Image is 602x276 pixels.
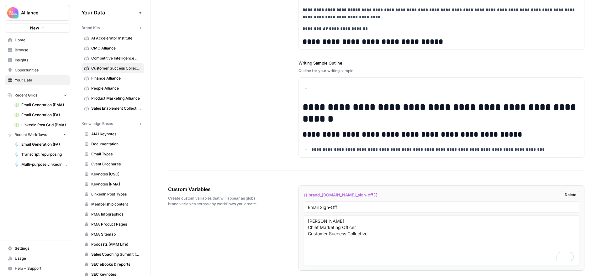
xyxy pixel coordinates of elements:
span: Event Brochures [91,161,141,167]
div: Outline for your writing sample [298,68,584,74]
span: Product Marketing Alliance [91,96,141,101]
a: LinkedIn Post Grid (PMA) [12,120,70,130]
a: Keynotes (PMA) [82,179,144,189]
a: People Alliance [82,83,144,93]
a: Your Data [5,75,70,85]
a: Sales Coaching Summit (eBook test) [82,249,144,259]
span: Your Data [82,9,136,16]
span: Customer Success Collective [91,65,141,71]
span: PMA Infographics [91,211,141,217]
span: {{ brand_[DOMAIN_NAME]_sign-off }} [304,192,378,198]
a: Sales Enablement Collective [82,103,144,113]
a: Home [5,35,70,45]
span: Email Generation (PMA) [21,102,67,108]
a: Email Generation (FA) [12,110,70,120]
span: Finance Alliance [91,76,141,81]
a: LinkedIn Post Types [82,189,144,199]
span: PMA Sitemap [91,232,141,237]
a: PMA Product Pages [82,219,144,229]
a: Multi-purpose LinkedIn Workflow [12,159,70,169]
a: Email Generation (PMA) [12,100,70,110]
a: CMO Alliance [82,43,144,53]
button: Help + Support [5,263,70,273]
a: Usage [5,253,70,263]
span: PMA Product Pages [91,221,141,227]
span: Delete [565,192,576,198]
span: Email Types [91,151,141,157]
label: Writing Sample Outline [298,60,584,66]
span: Recent Workflows [14,132,47,138]
span: Recent Grids [14,92,37,98]
a: Email Generation (FA) [12,139,70,149]
a: Event Brochures [82,159,144,169]
a: Customer Success Collective [82,63,144,73]
img: Alliance Logo [7,7,18,18]
textarea: To enrich screen reader interactions, please activate Accessibility in Grammarly extension settings [308,218,575,263]
a: AI Accelerator Institute [82,33,144,43]
span: Email Generation (FA) [21,142,67,147]
a: Settings [5,243,70,253]
span: Multi-purpose LinkedIn Workflow [21,162,67,167]
span: Podcasts (PMM Life) [91,242,141,247]
span: Home [15,37,67,43]
input: Variable Name [308,204,575,210]
a: PMA Sitemap [82,229,144,239]
a: AIAI Keynotes [82,129,144,139]
a: Browse [5,45,70,55]
span: Sales Coaching Summit (eBook test) [91,252,141,257]
a: Transcript repurposing [12,149,70,159]
span: Usage [15,256,67,261]
span: Help + Support [15,266,67,271]
span: Insights [15,57,67,63]
button: Recent Grids [5,91,70,100]
button: Delete [562,191,579,199]
span: New [30,25,39,31]
button: Workspace: Alliance [5,5,70,21]
span: Custom Variables [168,185,263,193]
span: Create custom variables that will appear as global brand variables across any workflows you create. [168,195,263,207]
span: Keynotes (CSC) [91,171,141,177]
span: AI Accelerator Institute [91,35,141,41]
a: Competitive Intelligence Alliance [82,53,144,63]
a: PMA Infographics [82,209,144,219]
span: Browse [15,47,67,53]
span: Brand Kits [82,25,100,31]
span: LinkedIn Post Types [91,191,141,197]
span: Documentation [91,141,141,147]
button: Recent Workflows [5,130,70,139]
a: Podcasts (PMM Life) [82,239,144,249]
span: Competitive Intelligence Alliance [91,55,141,61]
span: Your Data [15,77,67,83]
a: Documentation [82,139,144,149]
span: People Alliance [91,86,141,91]
span: LinkedIn Post Grid (PMA) [21,122,67,128]
a: Keynotes (CSC) [82,169,144,179]
span: Opportunities [15,67,67,73]
a: Finance Alliance [82,73,144,83]
span: SEC eBooks & reports [91,262,141,267]
a: SEC eBooks & reports [82,259,144,269]
a: Email Types [82,149,144,159]
span: Settings [15,246,67,251]
span: Alliance [21,10,59,16]
a: Insights [5,55,70,65]
span: Sales Enablement Collective [91,106,141,111]
span: Email Generation (FA) [21,112,67,118]
span: Knowledge Bases [82,121,113,127]
span: AIAI Keynotes [91,131,141,137]
a: Membership content [82,199,144,209]
a: Opportunities [5,65,70,75]
a: Product Marketing Alliance [82,93,144,103]
span: Keynotes (PMA) [91,181,141,187]
span: Transcript repurposing [21,152,67,157]
button: New [5,23,70,33]
span: CMO Alliance [91,45,141,51]
span: Membership content [91,201,141,207]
